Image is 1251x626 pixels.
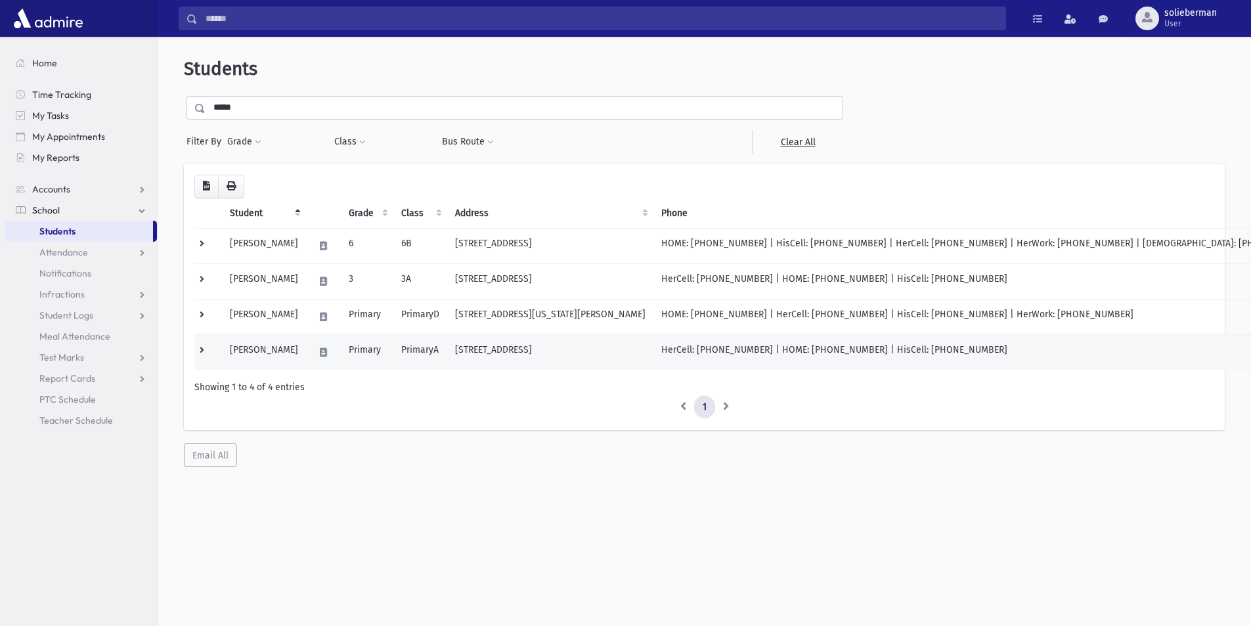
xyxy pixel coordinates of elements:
a: My Tasks [5,105,157,126]
a: Test Marks [5,347,157,368]
span: User [1164,18,1217,29]
span: Students [39,225,76,237]
td: [PERSON_NAME] [222,263,306,299]
span: Meal Attendance [39,330,110,342]
td: [STREET_ADDRESS] [447,334,653,370]
a: Accounts [5,179,157,200]
div: Showing 1 to 4 of 4 entries [194,380,1214,394]
button: Email All [184,443,237,467]
a: My Reports [5,147,157,168]
span: solieberman [1164,8,1217,18]
a: Report Cards [5,368,157,389]
span: Report Cards [39,372,95,384]
a: PTC Schedule [5,389,157,410]
span: Student Logs [39,309,93,321]
td: 6 [341,228,393,263]
th: Student: activate to sort column descending [222,198,306,229]
img: AdmirePro [11,5,86,32]
td: 3A [393,263,447,299]
button: Bus Route [441,130,494,154]
span: Notifications [39,267,91,279]
span: Time Tracking [32,89,91,101]
span: My Tasks [32,110,69,122]
td: Primary [341,299,393,334]
td: [STREET_ADDRESS] [447,228,653,263]
a: Teacher Schedule [5,410,157,431]
button: CSV [194,175,219,198]
th: Address: activate to sort column ascending [447,198,653,229]
a: Infractions [5,284,157,305]
th: Grade: activate to sort column ascending [341,198,393,229]
th: Class: activate to sort column ascending [393,198,447,229]
a: Student Logs [5,305,157,326]
a: Meal Attendance [5,326,157,347]
a: Attendance [5,242,157,263]
button: Print [218,175,244,198]
span: Home [32,57,57,69]
td: PrimaryD [393,299,447,334]
input: Search [198,7,1005,30]
a: School [5,200,157,221]
span: Infractions [39,288,85,300]
a: 1 [694,395,715,419]
span: School [32,204,60,216]
a: Home [5,53,157,74]
span: Accounts [32,183,70,195]
a: Students [5,221,153,242]
td: [PERSON_NAME] [222,228,306,263]
td: 6B [393,228,447,263]
span: Filter By [187,135,227,148]
a: Clear All [752,130,843,154]
td: [PERSON_NAME] [222,299,306,334]
a: Notifications [5,263,157,284]
span: Attendance [39,246,88,258]
a: Time Tracking [5,84,157,105]
span: Students [184,58,257,79]
td: Primary [341,334,393,370]
td: [PERSON_NAME] [222,334,306,370]
span: Teacher Schedule [39,414,113,426]
td: PrimaryA [393,334,447,370]
button: Class [334,130,366,154]
span: Test Marks [39,351,84,363]
span: PTC Schedule [39,393,96,405]
a: My Appointments [5,126,157,147]
span: My Appointments [32,131,105,143]
span: My Reports [32,152,79,164]
td: [STREET_ADDRESS] [447,263,653,299]
td: 3 [341,263,393,299]
td: [STREET_ADDRESS][US_STATE][PERSON_NAME] [447,299,653,334]
button: Grade [227,130,262,154]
